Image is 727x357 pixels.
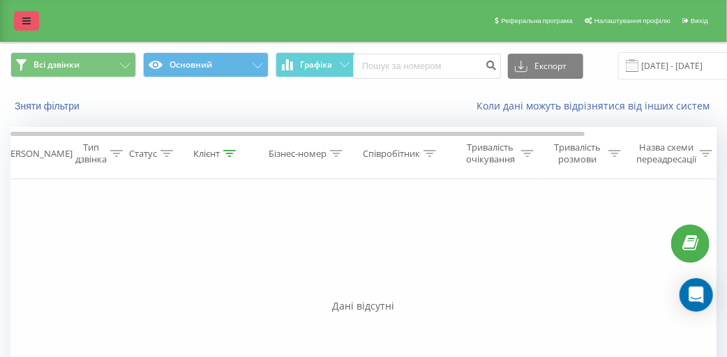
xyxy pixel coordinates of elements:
[2,147,73,160] font: [PERSON_NAME]
[691,17,708,24] font: Вихід
[193,147,220,160] font: Клієнт
[363,147,420,160] font: Співробітник
[477,99,710,112] font: Коли дані можуть відрізнятися від інших систем
[10,100,87,112] button: Зняти фільтри
[143,52,269,77] button: Основний
[15,100,80,112] font: Зняти фільтри
[10,52,136,77] button: Всі дзвінки
[477,99,717,112] a: Коли дані можуть відрізнятися від інших систем
[129,147,157,160] font: Статус
[170,59,212,70] font: Основний
[636,141,696,165] font: Назва схеми переадресації
[554,141,601,165] font: Тривалість розмови
[301,59,333,70] font: Графіка
[534,60,567,72] font: Експорт
[276,52,356,77] button: Графіка
[508,54,583,79] button: Експорт
[269,147,327,160] font: Бізнес-номер
[333,299,395,312] font: Дані відсутні
[353,54,501,79] input: Пошук за номером
[501,17,573,24] font: Реферальна програма
[33,59,80,70] font: Всі дзвінки
[75,141,107,165] font: Тип дзвінка
[680,278,713,312] div: Відкрити Intercom Messenger
[466,141,515,165] font: Тривалість очікування
[594,17,670,24] font: Налаштування профілю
